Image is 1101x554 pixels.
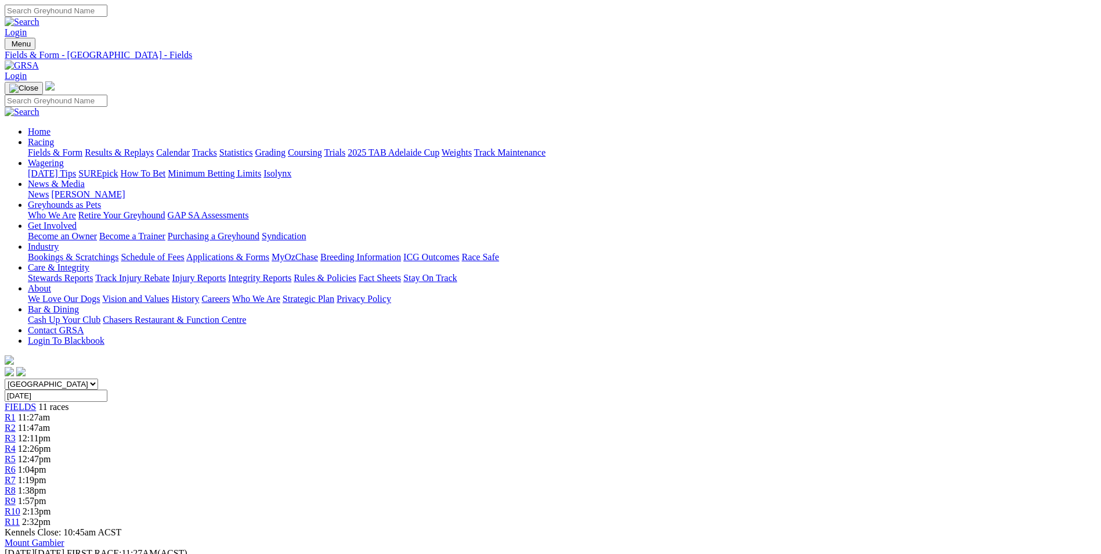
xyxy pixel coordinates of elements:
div: About [28,294,1096,304]
span: 1:38pm [18,485,46,495]
a: Home [28,127,50,136]
a: R8 [5,485,16,495]
img: Close [9,84,38,93]
a: Coursing [288,148,322,157]
div: Racing [28,148,1096,158]
div: Bar & Dining [28,315,1096,325]
a: We Love Our Dogs [28,294,100,304]
a: Integrity Reports [228,273,291,283]
a: Login [5,27,27,37]
a: Stewards Reports [28,273,93,283]
a: Stay On Track [403,273,457,283]
a: Privacy Policy [337,294,391,304]
a: R10 [5,506,20,516]
a: Contact GRSA [28,325,84,335]
a: Wagering [28,158,64,168]
span: Menu [12,39,31,48]
a: Track Injury Rebate [95,273,169,283]
a: Get Involved [28,221,77,231]
a: Rules & Policies [294,273,356,283]
input: Search [5,5,107,17]
span: 12:11pm [18,433,50,443]
span: 11 races [38,402,68,412]
a: R11 [5,517,20,527]
button: Toggle navigation [5,82,43,95]
a: R6 [5,465,16,474]
a: Calendar [156,148,190,157]
span: 2:32pm [22,517,50,527]
a: Breeding Information [320,252,401,262]
a: Chasers Restaurant & Function Centre [103,315,246,325]
a: Isolynx [263,168,291,178]
img: Search [5,107,39,117]
a: SUREpick [78,168,118,178]
a: Cash Up Your Club [28,315,100,325]
a: Race Safe [461,252,499,262]
button: Toggle navigation [5,38,35,50]
span: 12:47pm [18,454,51,464]
a: Results & Replays [85,148,154,157]
a: Grading [255,148,286,157]
a: FIELDS [5,402,36,412]
a: Purchasing a Greyhound [168,231,259,241]
div: Get Involved [28,231,1096,242]
a: R5 [5,454,16,464]
a: Minimum Betting Limits [168,168,261,178]
a: News & Media [28,179,85,189]
a: Bookings & Scratchings [28,252,118,262]
span: 1:19pm [18,475,46,485]
a: Become an Owner [28,231,97,241]
a: Track Maintenance [474,148,546,157]
a: R2 [5,423,16,433]
a: Fact Sheets [359,273,401,283]
a: Care & Integrity [28,262,89,272]
span: R3 [5,433,16,443]
div: Care & Integrity [28,273,1096,283]
input: Search [5,95,107,107]
a: Schedule of Fees [121,252,184,262]
img: twitter.svg [16,367,26,376]
a: Trials [324,148,345,157]
img: Search [5,17,39,27]
img: logo-grsa-white.png [5,355,14,365]
a: How To Bet [121,168,166,178]
a: MyOzChase [272,252,318,262]
img: GRSA [5,60,39,71]
span: 1:04pm [18,465,46,474]
a: Bar & Dining [28,304,79,314]
a: Syndication [262,231,306,241]
img: logo-grsa-white.png [45,81,55,91]
a: R4 [5,444,16,454]
a: Become a Trainer [99,231,165,241]
a: Who We Are [232,294,280,304]
a: R7 [5,475,16,485]
a: [DATE] Tips [28,168,76,178]
a: Fields & Form - [GEOGRAPHIC_DATA] - Fields [5,50,1096,60]
div: News & Media [28,189,1096,200]
div: Greyhounds as Pets [28,210,1096,221]
div: Industry [28,252,1096,262]
span: 11:27am [18,412,50,422]
a: 2025 TAB Adelaide Cup [348,148,439,157]
a: Vision and Values [102,294,169,304]
a: History [171,294,199,304]
a: Strategic Plan [283,294,334,304]
a: Weights [442,148,472,157]
a: Tracks [192,148,217,157]
input: Select date [5,390,107,402]
a: Login To Blackbook [28,336,104,346]
a: Greyhounds as Pets [28,200,101,210]
a: News [28,189,49,199]
a: Industry [28,242,59,251]
a: Careers [201,294,230,304]
a: ICG Outcomes [403,252,459,262]
a: R1 [5,412,16,422]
